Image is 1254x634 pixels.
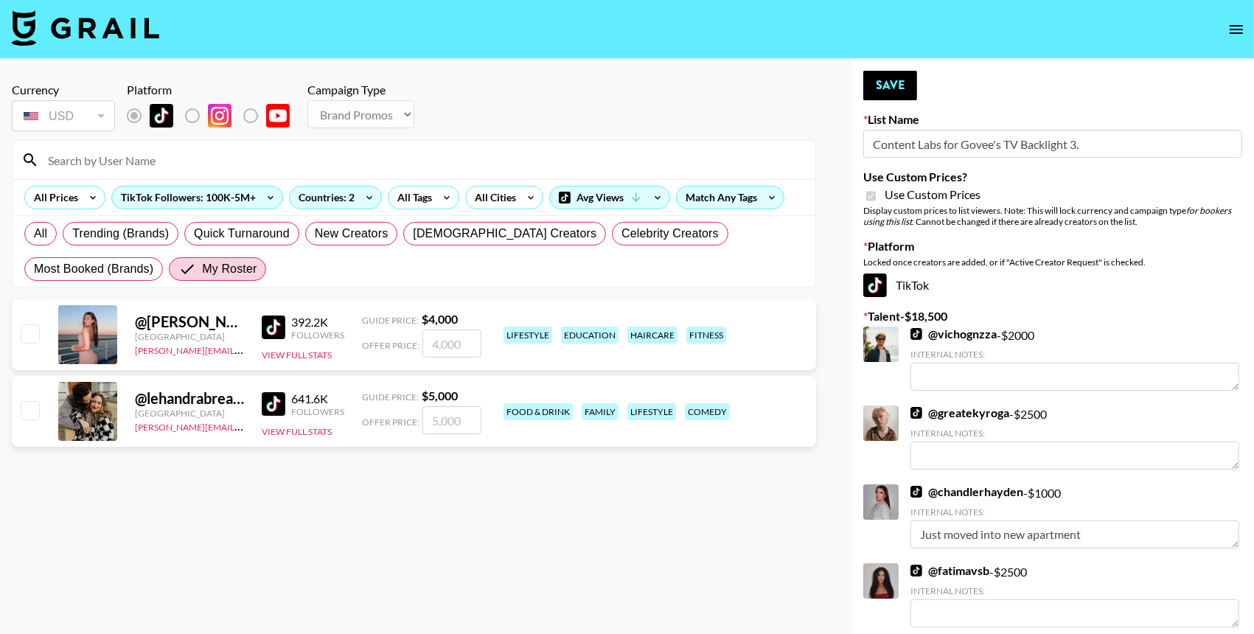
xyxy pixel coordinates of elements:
div: Internal Notes: [910,428,1239,439]
span: Quick Turnaround [194,225,290,243]
span: Trending (Brands) [72,225,169,243]
div: USD [15,103,112,129]
div: @ [PERSON_NAME] [135,313,244,331]
div: TikTok [863,274,1242,297]
a: @chandlerhayden [910,484,1023,499]
div: Campaign Type [307,83,414,97]
div: haircare [627,327,677,344]
div: lifestyle [627,403,676,420]
button: View Full Stats [262,426,332,437]
img: TikTok [262,392,285,416]
span: Guide Price: [362,315,419,326]
label: Use Custom Prices? [863,170,1242,184]
span: My Roster [202,260,257,278]
span: All [34,225,47,243]
strong: $ 4,000 [422,312,458,326]
a: @vichognzza [910,327,997,341]
div: @ lehandrabreanne [135,389,244,408]
div: All Prices [25,187,81,209]
div: - $ 2500 [910,405,1239,470]
div: Avg Views [550,187,669,209]
div: Platform [127,83,302,97]
a: @fatimavsb [910,563,989,578]
div: 392.2K [291,315,344,330]
div: 641.6K [291,391,344,406]
img: TikTok [910,486,922,498]
div: Followers [291,406,344,417]
label: Platform [863,239,1242,254]
strong: $ 5,000 [422,389,458,403]
span: New Creators [315,225,389,243]
div: Display custom prices to list viewers. Note: This will lock currency and campaign type . Cannot b... [863,205,1242,227]
div: Currency is locked to USD [12,97,115,134]
img: TikTok [910,328,922,340]
img: Instagram [208,104,231,128]
div: food & drink [504,403,573,420]
div: - $ 2000 [910,327,1239,391]
div: comedy [685,403,730,420]
span: Offer Price: [362,340,419,351]
img: Grail Talent [12,10,159,46]
label: List Name [863,112,1242,127]
div: Locked once creators are added, or if "Active Creator Request" is checked. [863,257,1242,268]
button: View Full Stats [262,349,332,360]
div: Currency [12,83,115,97]
div: Countries: 2 [290,187,381,209]
label: Talent - $ 18,500 [863,309,1242,324]
em: for bookers using this list [863,205,1231,227]
span: [DEMOGRAPHIC_DATA] Creators [413,225,596,243]
button: Save [863,71,917,100]
div: education [561,327,619,344]
div: Followers [291,330,344,341]
div: List locked to TikTok. [127,100,302,131]
img: TikTok [150,104,173,128]
div: - $ 1000 [910,484,1239,548]
img: TikTok [910,407,922,419]
div: All Tags [389,187,435,209]
span: Offer Price: [362,417,419,428]
a: @greatekyroga [910,405,1009,420]
div: fitness [686,327,726,344]
div: - $ 2500 [910,563,1239,627]
span: Guide Price: [362,391,419,403]
img: TikTok [262,316,285,339]
input: Search by User Name [39,148,807,172]
div: TikTok Followers: 100K-5M+ [112,187,282,209]
input: 4,000 [422,330,481,358]
div: lifestyle [504,327,552,344]
a: [PERSON_NAME][EMAIL_ADDRESS][PERSON_NAME][DOMAIN_NAME] [135,342,423,356]
div: Internal Notes: [910,506,1239,518]
div: [GEOGRAPHIC_DATA] [135,331,244,342]
span: Most Booked (Brands) [34,260,153,278]
div: [GEOGRAPHIC_DATA] [135,408,244,419]
span: Celebrity Creators [621,225,719,243]
span: Use Custom Prices [885,187,980,202]
div: Match Any Tags [677,187,784,209]
img: TikTok [910,565,922,576]
div: family [582,403,619,420]
div: Internal Notes: [910,349,1239,360]
a: [PERSON_NAME][EMAIL_ADDRESS][PERSON_NAME][DOMAIN_NAME] [135,419,423,433]
img: YouTube [266,104,290,128]
img: TikTok [863,274,887,297]
button: open drawer [1222,15,1251,44]
input: 5,000 [422,406,481,434]
textarea: Just moved into new apartment [910,520,1239,548]
div: All Cities [466,187,519,209]
div: Internal Notes: [910,585,1239,596]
